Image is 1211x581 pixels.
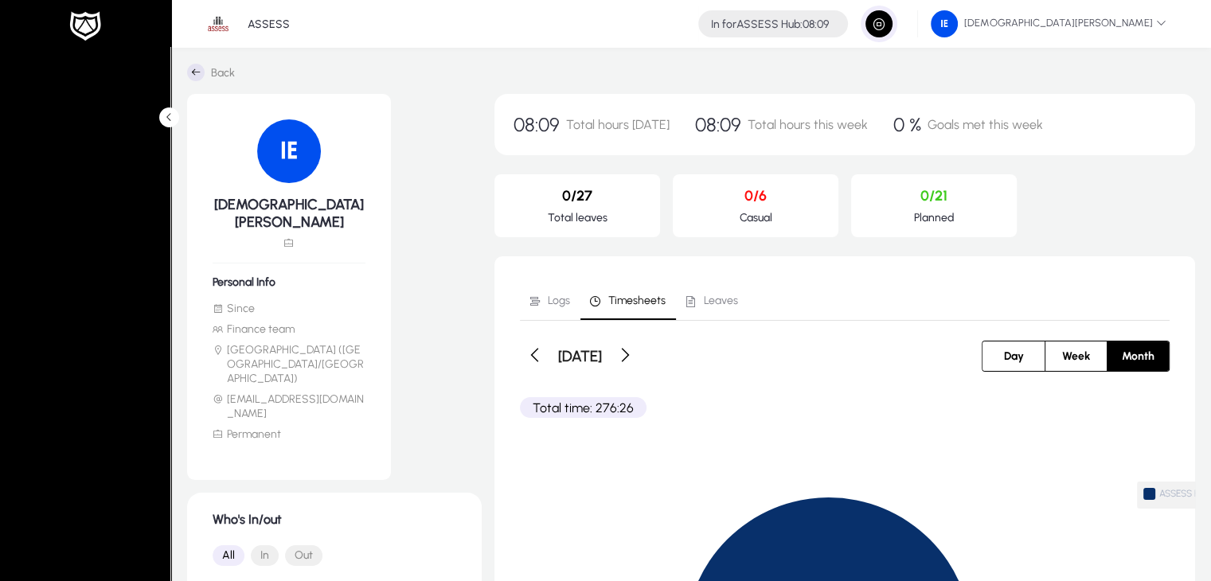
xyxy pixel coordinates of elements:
li: [EMAIL_ADDRESS][DOMAIN_NAME] [213,392,365,421]
p: Total time: 276:26 [520,397,647,418]
span: In for [711,18,736,31]
button: Day [982,341,1045,371]
h4: ASSESS Hub [711,18,829,31]
p: Total leaves [507,211,647,224]
button: In [251,545,279,566]
p: ASSESS [248,18,290,31]
img: 1.png [203,9,233,39]
span: Month [1112,341,1164,371]
img: white-logo.png [65,10,105,43]
h5: [DEMOGRAPHIC_DATA][PERSON_NAME] [213,196,365,231]
p: 0/6 [686,187,826,205]
li: Since [213,302,365,316]
span: 0 % [893,113,921,136]
img: 104.png [931,10,958,37]
a: Logs [520,282,580,320]
button: All [213,545,244,566]
p: Planned [864,211,1004,224]
p: 0/21 [864,187,1004,205]
span: Goals met this week [928,117,1043,132]
h6: Personal Info [213,275,365,289]
button: Month [1107,341,1169,371]
li: Finance team [213,322,365,337]
span: [DEMOGRAPHIC_DATA][PERSON_NAME] [931,10,1166,37]
a: Leaves [676,282,748,320]
span: 08:09 [514,113,560,136]
li: [GEOGRAPHIC_DATA] ([GEOGRAPHIC_DATA]/[GEOGRAPHIC_DATA]) [213,343,365,386]
h1: Who's In/out [213,512,456,527]
p: 0/27 [507,187,647,205]
span: 08:09 [695,113,741,136]
button: Week [1045,341,1107,371]
span: Timesheets [608,295,666,306]
button: Out [285,545,322,566]
span: Day [994,341,1033,371]
mat-button-toggle-group: Font Style [213,540,456,571]
span: Logs [548,295,570,306]
h3: [DATE] [558,347,602,365]
a: Back [187,64,235,81]
span: Total hours this week [748,117,868,132]
span: : [800,18,803,31]
p: Casual [686,211,826,224]
span: Leaves [704,295,738,306]
a: Timesheets [580,282,676,320]
img: 104.png [257,119,321,183]
li: Permanent [213,427,365,442]
span: 08:09 [803,18,829,31]
span: Week [1053,341,1100,371]
span: Total hours [DATE] [566,117,670,132]
button: [DEMOGRAPHIC_DATA][PERSON_NAME] [918,10,1179,38]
